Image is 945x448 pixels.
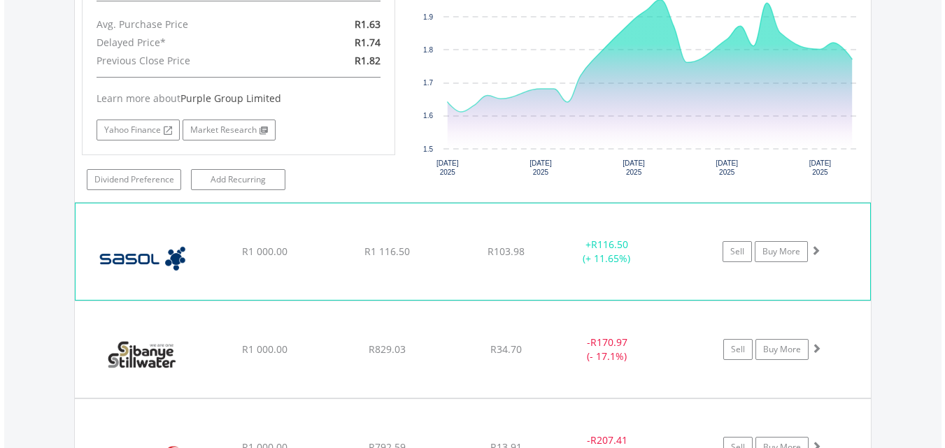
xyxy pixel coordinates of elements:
[554,238,659,266] div: + (+ 11.65%)
[723,241,752,262] a: Sell
[591,238,628,251] span: R116.50
[86,15,290,34] div: Avg. Purchase Price
[590,335,627,349] span: R170.97
[423,112,433,120] text: 1.6
[623,159,645,176] text: [DATE] 2025
[183,120,276,140] a: Market Research
[355,54,381,67] span: R1.82
[488,245,525,258] span: R103.98
[242,342,287,356] span: R1 000.00
[716,159,738,176] text: [DATE] 2025
[809,159,831,176] text: [DATE] 2025
[355,17,381,31] span: R1.63
[423,13,433,21] text: 1.9
[87,169,181,190] a: Dividend Preference
[555,335,660,363] div: - (- 17.1%)
[590,433,627,447] span: R207.41
[180,92,281,105] span: Purple Group Limited
[83,221,203,296] img: EQU.ZA.SOL.png
[755,339,809,360] a: Buy More
[490,342,522,356] span: R34.70
[423,145,433,153] text: 1.5
[86,34,290,52] div: Delayed Price*
[423,46,433,54] text: 1.8
[97,120,180,140] a: Yahoo Finance
[755,241,808,262] a: Buy More
[86,52,290,70] div: Previous Close Price
[423,79,433,87] text: 1.7
[369,342,406,356] span: R829.03
[97,92,381,106] div: Learn more about
[436,159,459,176] text: [DATE] 2025
[191,169,285,190] a: Add Recurring
[82,319,202,394] img: EQU.ZA.SSW.png
[242,245,287,258] span: R1 000.00
[723,339,753,360] a: Sell
[355,36,381,49] span: R1.74
[530,159,552,176] text: [DATE] 2025
[364,245,410,258] span: R1 116.50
